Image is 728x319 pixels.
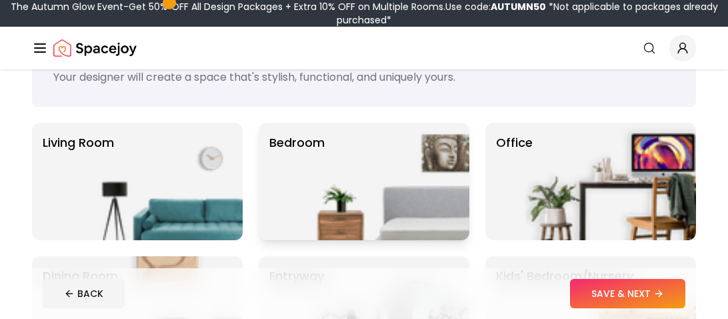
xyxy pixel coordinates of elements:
img: Bedroom [299,123,469,240]
p: Your designer will create a space that's stylish, functional, and uniquely yours. [53,69,675,85]
img: Living Room [72,123,243,240]
a: Spacejoy [53,35,137,61]
p: Living Room [43,133,114,230]
p: Bedroom [269,133,325,230]
button: SAVE & NEXT [570,279,685,308]
nav: Global [32,27,696,69]
p: Office [496,133,533,230]
img: Office [525,123,696,240]
button: BACK [43,279,125,308]
img: Spacejoy Logo [53,35,137,61]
